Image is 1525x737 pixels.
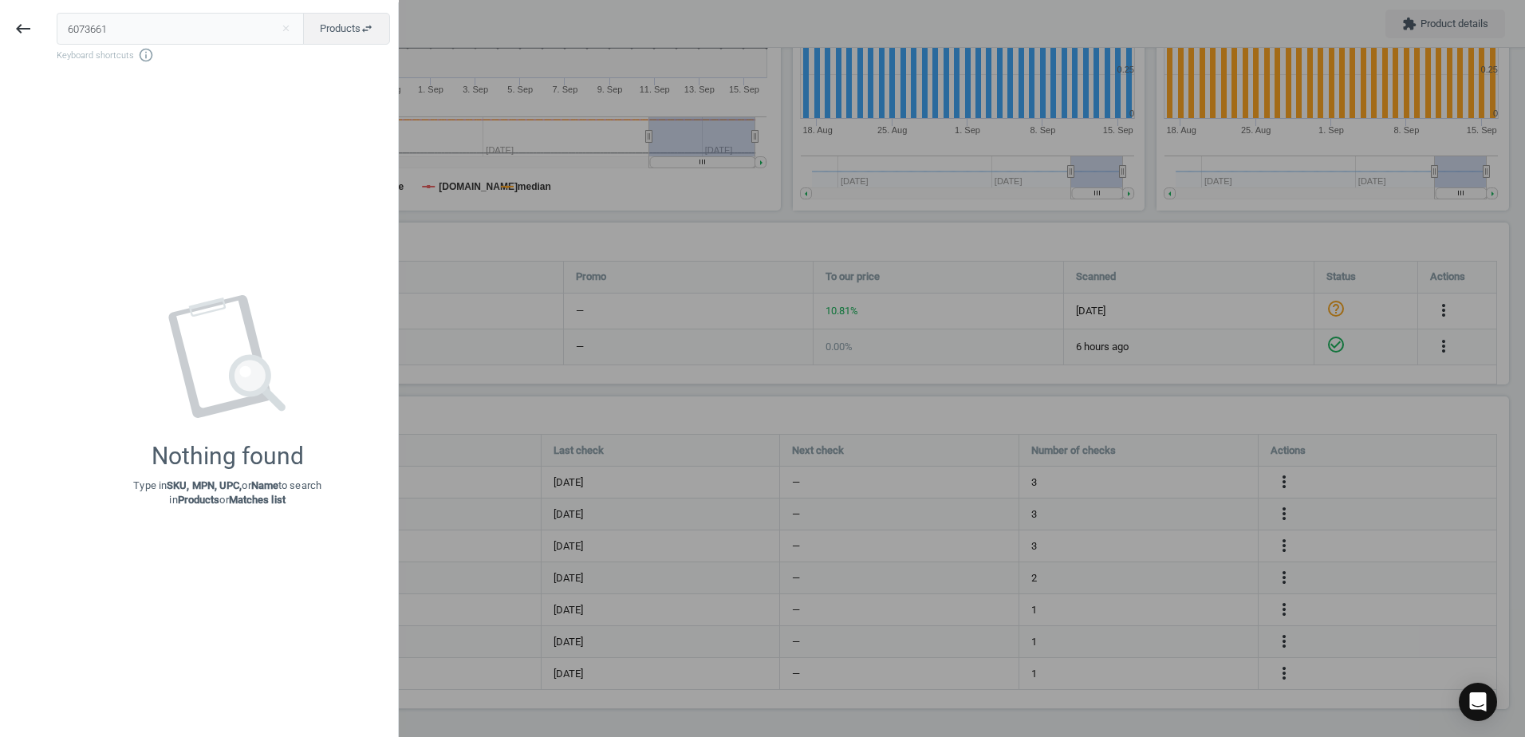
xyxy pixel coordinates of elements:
div: Nothing found [152,442,304,471]
strong: Matches list [229,494,286,506]
strong: SKU, MPN, UPC, [167,479,242,491]
button: keyboard_backspace [5,10,41,48]
i: keyboard_backspace [14,19,33,38]
strong: Products [178,494,220,506]
input: Enter the SKU or product name [57,13,305,45]
strong: Name [251,479,278,491]
span: Keyboard shortcuts [57,47,390,63]
span: Products [320,22,373,36]
button: Productsswap_horiz [303,13,390,45]
p: Type in or to search in or [133,479,321,507]
button: Close [274,22,298,36]
div: Open Intercom Messenger [1459,683,1497,721]
i: info_outline [138,47,154,63]
i: swap_horiz [361,22,373,35]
